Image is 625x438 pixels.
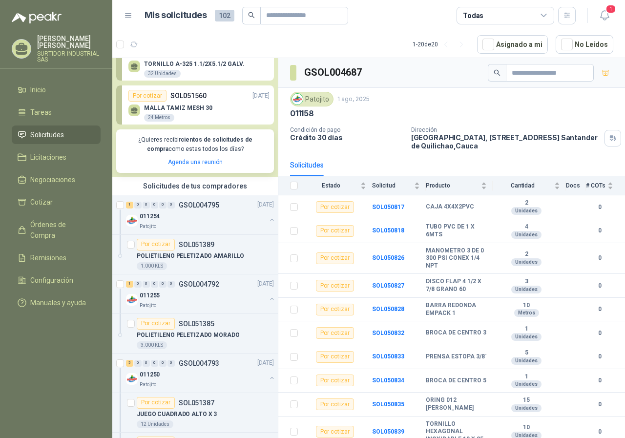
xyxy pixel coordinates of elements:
[426,223,487,238] b: TUBO PVC DE 1 X 6MTS
[145,8,207,22] h1: Mis solicitudes
[411,126,601,133] p: Dirección
[493,223,560,231] b: 4
[30,129,64,140] span: Solicitudes
[511,404,542,412] div: Unidades
[151,202,158,209] div: 0
[511,207,542,215] div: Unidades
[586,305,613,314] b: 0
[159,360,167,367] div: 0
[134,281,142,288] div: 0
[112,177,278,195] div: Solicitudes de tus compradores
[215,10,234,21] span: 102
[372,428,404,435] a: SOL050839
[116,85,274,125] a: Por cotizarSOL051560[DATE] MALLA TAMIZ MESH 3024 Metros
[12,103,101,122] a: Tareas
[586,182,605,189] span: # COTs
[143,202,150,209] div: 0
[316,280,354,292] div: Por cotizar
[30,297,86,308] span: Manuales y ayuda
[292,94,303,104] img: Company Logo
[12,249,101,267] a: Remisiones
[30,252,66,263] span: Remisiones
[12,12,62,23] img: Logo peakr
[372,377,404,384] a: SOL050834
[316,426,354,438] div: Por cotizar
[493,278,560,286] b: 3
[372,282,404,289] a: SOL050827
[463,10,483,21] div: Todas
[137,262,167,270] div: 1.000 KLS
[426,278,487,293] b: DISCO FLAP 4 1/2 X 7/8 GRANO 60
[30,219,91,241] span: Órdenes de Compra
[514,309,539,317] div: Metros
[144,70,181,78] div: 32 Unidades
[337,95,370,104] p: 1 ago, 2025
[12,170,101,189] a: Negociaciones
[144,114,174,122] div: 24 Metros
[257,279,274,289] p: [DATE]
[493,396,560,404] b: 15
[493,424,560,432] b: 10
[493,325,560,333] b: 1
[126,202,133,209] div: 1
[511,231,542,239] div: Unidades
[112,314,278,354] a: Por cotizarSOL051385POLIETILENO PELETIZADO MORADO3.000 KLS
[426,329,486,337] b: BROCA DE CENTRO 3
[596,7,613,24] button: 1
[137,318,175,330] div: Por cotizar
[426,377,486,385] b: BROCA DE CENTRO 5
[372,254,404,261] a: SOL050826
[179,399,214,406] p: SOL051387
[179,241,214,248] p: SOL051389
[372,227,404,234] a: SOL050818
[372,182,412,189] span: Solicitud
[151,281,158,288] div: 0
[137,239,175,250] div: Por cotizar
[426,302,487,317] b: BARRA REDONDA EMPACK 1
[30,107,52,118] span: Tareas
[586,376,613,385] b: 0
[372,401,404,408] a: SOL050835
[316,327,354,339] div: Por cotizar
[511,357,542,365] div: Unidades
[179,202,219,209] p: GSOL004795
[179,281,219,288] p: GSOL004792
[586,352,613,361] b: 0
[316,375,354,386] div: Por cotizar
[112,235,278,274] a: Por cotizarSOL051389POLIETILENO PELETIZADO AMARILLO1.000 KLS
[304,65,363,80] h3: GSOL004687
[511,333,542,341] div: Unidades
[12,148,101,167] a: Licitaciones
[413,37,469,52] div: 1 - 20 de 20
[147,136,252,152] b: cientos de solicitudes de compra
[426,353,487,361] b: PRENSA ESTOPA 3/8´
[290,92,333,106] div: Patojito
[290,126,403,133] p: Condición de pago
[257,200,274,209] p: [DATE]
[372,176,426,195] th: Solicitud
[151,360,158,367] div: 0
[316,304,354,315] div: Por cotizar
[12,293,101,312] a: Manuales y ayuda
[112,393,278,433] a: Por cotizarSOL051387JUEGO CUADRADO ALTO X 312 Unidades
[30,84,46,95] span: Inicio
[372,330,404,336] a: SOL050832
[426,203,474,211] b: CAJA 4X4X2PVC
[511,286,542,293] div: Unidades
[143,281,150,288] div: 0
[140,381,156,389] p: Patojito
[493,199,560,207] b: 2
[586,281,613,291] b: 0
[12,125,101,144] a: Solicitudes
[586,176,625,195] th: # COTs
[257,358,274,368] p: [DATE]
[140,223,156,230] p: Patojito
[179,320,214,327] p: SOL051385
[137,397,175,409] div: Por cotizar
[30,174,75,185] span: Negociaciones
[290,108,314,119] p: 011158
